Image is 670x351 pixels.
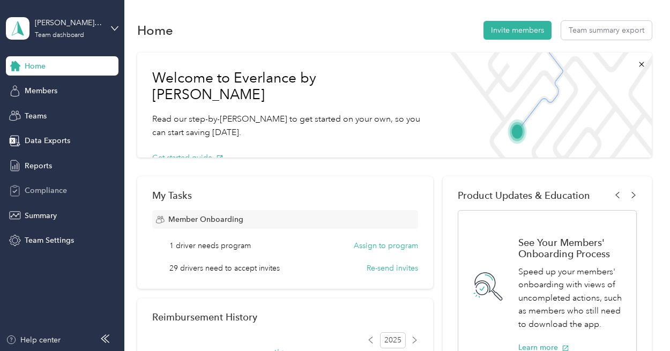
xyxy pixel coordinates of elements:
[25,110,47,122] span: Teams
[137,25,173,36] h1: Home
[25,160,52,171] span: Reports
[354,240,418,251] button: Assign to program
[483,21,552,40] button: Invite members
[152,113,426,139] p: Read our step-by-[PERSON_NAME] to get started on your own, so you can start saving [DATE].
[561,21,652,40] button: Team summary export
[169,263,280,274] span: 29 drivers need to accept invites
[25,185,67,196] span: Compliance
[152,152,224,163] button: Get started guide
[25,135,70,146] span: Data Exports
[152,190,418,201] div: My Tasks
[380,332,406,348] span: 2025
[518,265,625,331] p: Speed up your members' onboarding with views of uncompleted actions, such as members who still ne...
[35,32,84,39] div: Team dashboard
[25,61,46,72] span: Home
[168,214,243,225] span: Member Onboarding
[25,85,57,96] span: Members
[442,53,652,158] img: Welcome to everlance
[25,235,74,246] span: Team Settings
[169,240,251,251] span: 1 driver needs program
[610,291,670,351] iframe: Everlance-gr Chat Button Frame
[518,237,625,259] h1: See Your Members' Onboarding Process
[152,70,426,103] h1: Welcome to Everlance by [PERSON_NAME]
[6,334,61,346] button: Help center
[458,190,590,201] span: Product Updates & Education
[152,311,257,323] h2: Reimbursement History
[25,210,57,221] span: Summary
[367,263,418,274] button: Re-send invites
[35,17,102,28] div: [PERSON_NAME][EMAIL_ADDRESS][DOMAIN_NAME]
